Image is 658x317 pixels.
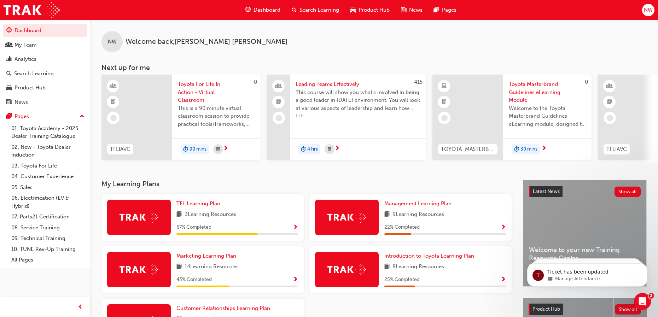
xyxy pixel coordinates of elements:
span: 25 % Completed [384,276,420,284]
span: This is a 90 minute virtual classroom session to provide practical tools/frameworks, behaviours a... [178,104,255,128]
span: guage-icon [6,28,12,34]
span: book-icon [384,263,390,271]
span: pages-icon [434,6,439,14]
span: TOYOTA_MASTERBRAND_EL [441,145,495,153]
span: calendar-icon [328,145,331,154]
span: book-icon [176,263,182,271]
div: My Team [14,41,37,49]
span: Marketing Learning Plan [176,253,236,259]
img: Trak [327,264,366,275]
a: Latest NewsShow allWelcome to your new Training Resource CentreRevolutionise the way you access a... [523,180,647,287]
div: Analytics [14,55,36,63]
a: All Pages [8,254,87,265]
span: 22 % Completed [384,223,420,231]
span: people-icon [6,42,12,48]
div: Pages [14,112,29,121]
span: next-icon [541,146,547,152]
a: Dashboard [3,24,87,37]
span: calendar-icon [216,145,220,154]
a: 06. Electrification (EV & Hybrid) [8,193,87,211]
a: 415Leading Teams EffectivelyThis course will show you what's involved in being a good leader in [... [267,75,426,160]
a: TFL Learning Plan [176,200,223,208]
span: 0 [254,79,257,85]
span: 3 Learning Resources [185,210,236,219]
span: TFLIAVC [606,145,627,153]
a: Search Learning [3,67,87,80]
iframe: Intercom live chat [634,293,651,310]
span: Management Learning Plan [384,200,452,207]
a: 08. Service Training [8,222,87,233]
a: Product Hub [3,81,87,94]
a: 02. New - Toyota Dealer Induction [8,142,87,160]
span: Welcome to your new Training Resource Centre [529,246,641,262]
span: learningRecordVerb_NONE-icon [276,115,282,121]
img: Trak [120,264,158,275]
a: Management Learning Plan [384,200,454,208]
a: news-iconNews [395,3,428,17]
span: booktick-icon [607,98,612,107]
span: people-icon [276,82,281,91]
span: 90 mins [190,145,206,153]
a: 0TFLIAVCToyota For Life In Action - Virtual ClassroomThis is a 90 minute virtual classroom sessio... [101,75,261,160]
span: Search Learning [299,6,339,14]
h3: Next up for me [90,64,658,72]
button: Show Progress [293,275,298,284]
span: 67 % Completed [176,223,211,231]
span: booktick-icon [442,98,447,107]
span: book-icon [176,210,182,219]
span: TFLIAVC [110,145,130,153]
iframe: Intercom notifications message [517,248,658,298]
a: 10. TUNE Rev-Up Training [8,244,87,255]
span: 30 mins [520,145,537,153]
a: 03. Toyota For Life [8,160,87,171]
span: 415 [414,79,423,85]
span: Show Progress [501,277,506,283]
span: Customer Relationships Learning Plan [176,305,270,311]
button: NW [642,4,654,16]
span: Introduction to Toyota Learning Plan [384,253,474,259]
img: Trak [120,212,158,223]
span: learningRecordVerb_NONE-icon [110,115,117,121]
a: Product HubShow all [529,304,641,315]
span: next-icon [223,146,228,152]
span: Toyota Masterbrand Guidelines eLearning Module [509,80,586,104]
span: learningResourceType_INSTRUCTOR_LED-icon [111,82,116,91]
span: booktick-icon [111,98,116,107]
div: Product Hub [14,84,46,92]
a: 01. Toyota Academy - 2025 Dealer Training Catalogue [8,123,87,142]
span: 14 Learning Resources [185,263,239,271]
a: Marketing Learning Plan [176,252,239,260]
a: News [3,96,87,109]
span: Show Progress [293,277,298,283]
a: 07. Parts21 Certification [8,211,87,222]
span: car-icon [350,6,356,14]
span: duration-icon [301,145,306,154]
span: car-icon [6,85,12,91]
span: News [409,6,423,14]
span: 2 [648,293,654,299]
span: NW [644,6,653,14]
a: Latest NewsShow all [529,186,641,197]
button: Pages [3,110,87,123]
span: 0 [585,79,588,85]
span: 43 % Completed [176,276,212,284]
span: next-icon [334,146,340,152]
span: Dashboard [254,6,280,14]
span: NW [108,38,117,46]
span: Product Hub [532,306,560,312]
a: Customer Relationships Learning Plan [176,304,273,312]
span: 9 Learning Resources [392,210,444,219]
span: Show Progress [501,224,506,231]
button: Show Progress [293,223,298,232]
a: 0TOYOTA_MASTERBRAND_ELToyota Masterbrand Guidelines eLearning ModuleWelcome to the Toyota Masterb... [432,75,592,160]
button: DashboardMy TeamAnalyticsSearch LearningProduct HubNews [3,23,87,110]
div: News [14,98,28,106]
a: 04. Customer Experience [8,171,87,182]
a: Analytics [3,53,87,66]
span: 8 Learning Resources [392,263,444,271]
span: search-icon [292,6,297,14]
span: 4 hrs [307,145,318,153]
